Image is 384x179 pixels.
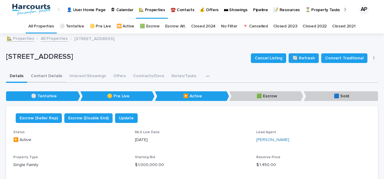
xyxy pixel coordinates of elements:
button: Details [6,70,27,83]
div: AP [359,5,369,14]
a: Closed 2024 [191,19,216,33]
p: [STREET_ADDRESS] [6,52,246,61]
span: 🔄 Refresh [293,55,315,61]
span: Lead Agent [256,130,276,134]
button: Offers [110,70,130,83]
a: Closed 2023 [273,19,297,33]
a: Escrow Alt. [165,19,186,33]
span: Starting Bid [135,155,155,159]
img: aRr5UT5PQeWb03tlxx4P [12,4,51,16]
span: Convert Traditional [325,55,363,61]
span: Property Type [13,155,38,159]
p: [STREET_ADDRESS] [74,35,114,42]
a: 🏡 Properties [7,35,34,42]
span: Cancel Listing [255,55,282,61]
p: $ 1,000,000.00 [135,162,249,168]
span: Escrow (Double End) [68,115,109,121]
p: ▶️ Active [155,91,229,101]
span: Status [13,130,25,134]
a: No Filter [221,19,237,33]
button: Update [115,113,138,123]
button: Convert Traditional [321,53,367,63]
span: MLS Live Date [135,130,160,134]
button: Contracts/Docs [130,70,168,83]
span: Update [119,115,134,121]
p: 🟩 Escrow [229,91,303,101]
button: 🔄 Refresh [289,53,319,63]
p: ▶️ Active [13,137,128,143]
a: ⏩ Active [117,19,135,33]
p: $ 1,450.00 [256,162,371,168]
p: Single Family [13,162,128,168]
p: ⚪️ Tentative [6,91,80,101]
button: Interest/Showings [66,70,110,83]
span: Reserve Price [256,155,280,159]
a: Closed 2022 [302,19,327,33]
button: Notes/Tasks [168,70,200,83]
p: 🟡 Pre Live [80,91,155,101]
a: All Properties [41,35,68,42]
a: All Properties [28,19,54,33]
button: Escrow (Double End) [64,113,113,123]
a: [PERSON_NAME] [256,137,289,143]
button: Cancel Listing [251,53,286,63]
p: 🟦 Sold [304,91,378,101]
a: ⚪️ Tentative [59,19,84,33]
span: Escrow (Seller Rep) [20,115,58,121]
button: Escrow (Seller Rep) [16,113,62,123]
a: 🟡 Pre Live [90,19,111,33]
p: [DATE] [135,137,249,143]
a: 🟩 Escrow [140,19,160,33]
a: 🔻 Cancelled [243,19,268,33]
a: Closed 2021 [332,19,356,33]
button: Contact Details [27,70,66,83]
